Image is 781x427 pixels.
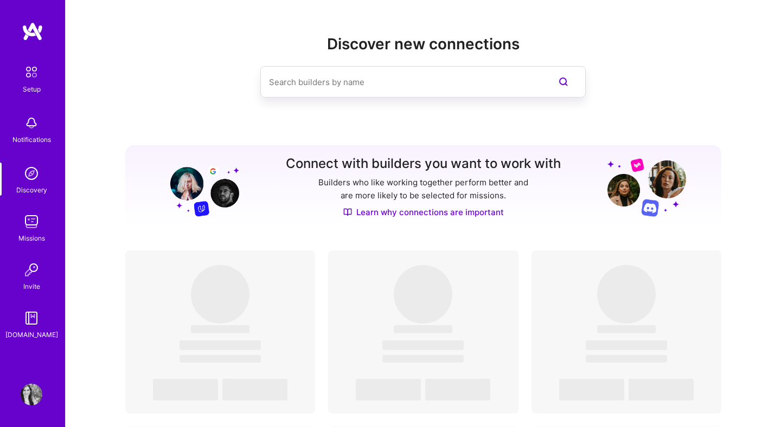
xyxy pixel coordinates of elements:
div: Discovery [16,184,47,196]
span: ‌ [586,355,667,363]
span: ‌ [153,379,218,400]
span: ‌ [597,265,656,324]
span: ‌ [559,379,624,400]
h2: Discover new connections [125,35,722,53]
img: discovery [21,163,42,184]
span: ‌ [191,325,249,333]
span: ‌ [425,379,490,400]
span: ‌ [222,379,287,400]
span: ‌ [180,355,261,363]
span: ‌ [586,340,667,350]
img: bell [21,112,42,134]
span: ‌ [597,325,656,333]
span: ‌ [394,325,452,333]
i: icon SearchPurple [557,75,570,88]
span: ‌ [191,265,249,324]
span: ‌ [394,265,452,324]
img: guide book [21,307,42,329]
div: Invite [23,281,40,292]
div: Notifications [12,134,51,145]
p: Builders who like working together perform better and are more likely to be selected for missions. [316,176,530,202]
input: Search builders by name [269,68,534,96]
span: ‌ [382,355,464,363]
a: Learn why connections are important [343,206,504,218]
img: Invite [21,259,42,281]
img: User Avatar [21,384,42,405]
img: teamwork [21,211,42,232]
img: logo [22,22,43,41]
span: ‌ [180,340,261,350]
div: Setup [23,83,41,95]
a: User Avatar [18,384,45,405]
span: ‌ [356,379,421,400]
div: Missions [18,232,45,244]
div: [DOMAIN_NAME] [5,329,58,340]
img: Discover [343,208,352,217]
img: Grow your network [607,158,686,217]
span: ‌ [629,379,694,400]
h3: Connect with builders you want to work with [286,156,561,172]
img: Grow your network [161,157,239,217]
img: setup [20,61,43,83]
span: ‌ [382,340,464,350]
